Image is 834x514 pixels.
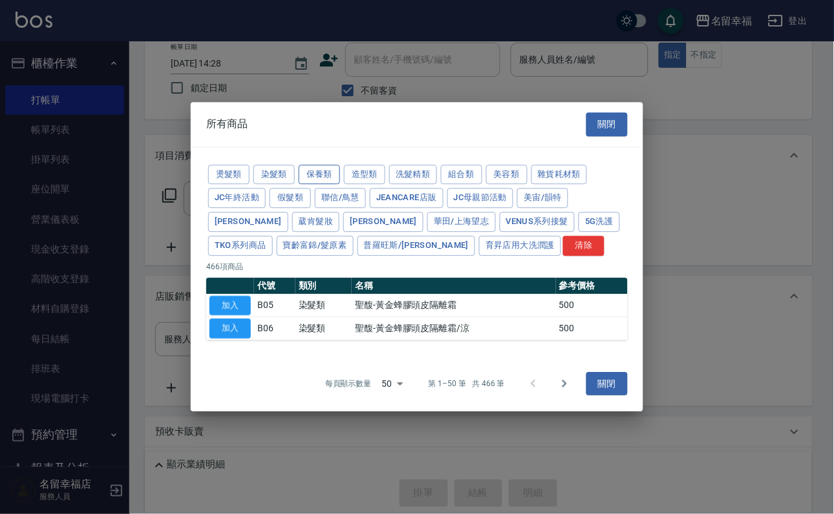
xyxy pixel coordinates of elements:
[325,378,372,390] p: 每頁顯示數量
[531,165,588,185] button: 雜貨耗材類
[500,212,575,232] button: Venus系列接髮
[352,317,556,340] td: 聖馥-黃金蜂膠頭皮隔離霜/涼
[315,189,366,209] button: 聯信/鳥慧
[208,189,266,209] button: JC年終活動
[429,378,505,390] p: 第 1–50 筆 共 466 筆
[441,165,482,185] button: 組合類
[352,294,556,317] td: 聖馥-黃金蜂膠頭皮隔離霜
[208,236,273,256] button: TKO系列商品
[295,294,352,317] td: 染髮類
[209,319,251,339] button: 加入
[377,366,408,401] div: 50
[254,317,295,340] td: B06
[206,118,248,131] span: 所有商品
[563,236,604,256] button: 清除
[208,212,288,232] button: [PERSON_NAME]
[295,278,352,294] th: 類別
[447,189,514,209] button: JC母親節活動
[343,212,423,232] button: [PERSON_NAME]
[389,165,437,185] button: 洗髮精類
[556,278,628,294] th: 參考價格
[209,296,251,316] button: 加入
[517,189,568,209] button: 美宙/韻特
[486,165,528,185] button: 美容類
[358,236,476,256] button: 普羅旺斯/[PERSON_NAME]
[206,261,628,272] p: 466 項商品
[586,372,628,396] button: 關閉
[427,212,496,232] button: 華田/上海望志
[208,165,250,185] button: 燙髮類
[299,165,340,185] button: 保養類
[370,189,444,209] button: JeanCare店販
[292,212,340,232] button: 葳肯髮妝
[295,317,352,340] td: 染髮類
[579,212,620,232] button: 5G洗護
[549,369,580,400] button: Go to next page
[254,278,295,294] th: 代號
[344,165,385,185] button: 造型類
[479,236,561,256] button: 育昇店用大洗潤護
[556,317,628,340] td: 500
[556,294,628,317] td: 500
[586,112,628,136] button: 關閉
[270,189,311,209] button: 假髮類
[352,278,556,294] th: 名稱
[253,165,295,185] button: 染髮類
[254,294,295,317] td: B05
[277,236,354,256] button: 寶齡富錦/髮原素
